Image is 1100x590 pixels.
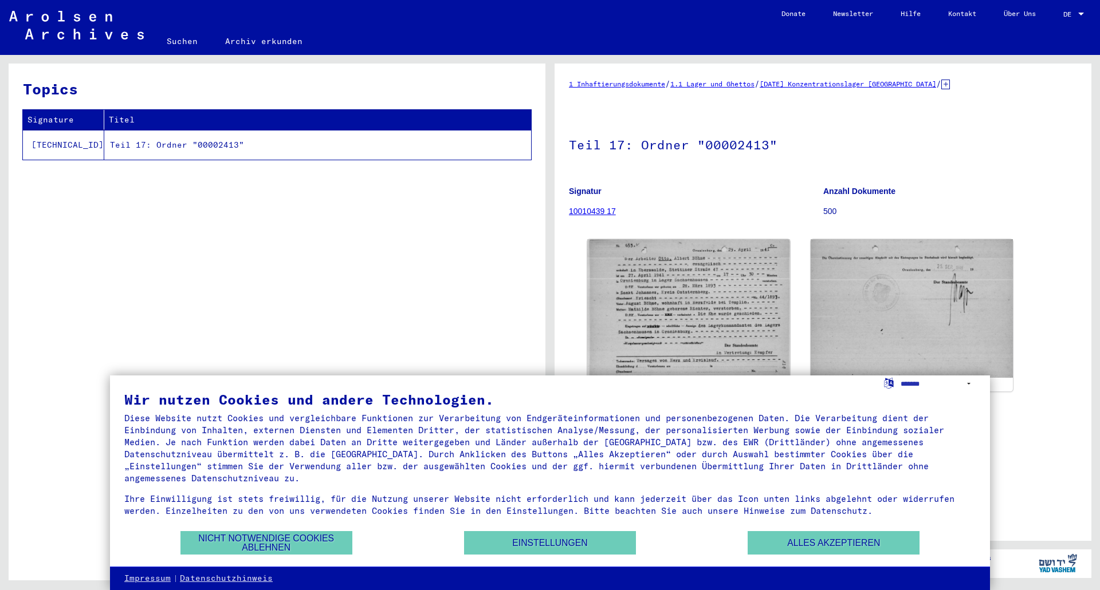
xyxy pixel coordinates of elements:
div: Wir nutzen Cookies und andere Technologien. [124,393,976,406]
b: Anzahl Dokumente [823,187,895,196]
span: / [665,78,670,89]
a: 1.1 Lager und Ghettos [670,80,755,88]
button: Alles akzeptieren [748,531,920,555]
a: Impressum [124,573,171,584]
img: yv_logo.png [1036,549,1079,577]
span: / [936,78,941,89]
div: Diese Website nutzt Cookies und vergleichbare Funktionen zur Verarbeitung von Endgeräteinformatio... [124,412,976,484]
a: 10010439 17 [569,207,616,216]
select: Sprache auswählen [901,375,976,392]
a: Datenschutzhinweis [180,573,273,584]
p: 500 [823,205,1077,217]
h3: Topics [23,78,531,100]
b: Signatur [569,187,602,196]
span: DE [1063,10,1076,18]
img: 002.jpg [811,239,1013,378]
a: Archiv erkunden [211,27,316,55]
span: / [755,78,760,89]
td: [TECHNICAL_ID] [23,130,104,160]
button: Einstellungen [464,531,636,555]
div: Ihre Einwilligung ist stets freiwillig, für die Nutzung unserer Website nicht erforderlich und ka... [124,493,976,517]
a: [DATE] Konzentrationslager [GEOGRAPHIC_DATA] [760,80,936,88]
th: Titel [104,110,531,130]
a: Suchen [153,27,211,55]
th: Signature [23,110,104,130]
button: Nicht notwendige Cookies ablehnen [180,531,352,555]
h1: Teil 17: Ordner "00002413" [569,118,1077,169]
label: Sprache auswählen [883,377,895,388]
a: 1 Inhaftierungsdokumente [569,80,665,88]
img: Arolsen_neg.svg [9,11,144,39]
td: Teil 17: Ordner "00002413" [104,130,531,160]
img: 001.jpg [587,239,790,382]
